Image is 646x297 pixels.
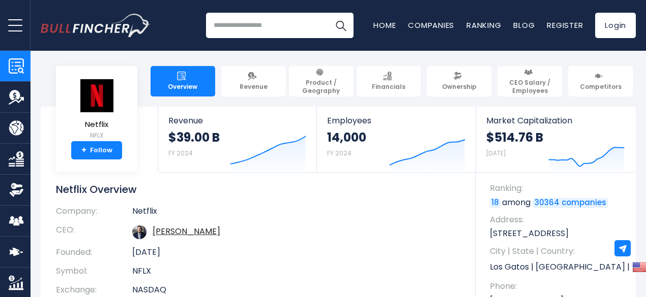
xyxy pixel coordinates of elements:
a: Employees 14,000 FY 2024 [317,107,475,172]
a: CEO Salary / Employees [497,66,562,96]
a: +Follow [71,141,122,159]
span: Competitors [580,83,622,91]
a: Blog [513,20,535,30]
span: CEO Salary / Employees [502,79,557,94]
span: Phone: [490,281,626,292]
a: Home [373,20,396,30]
th: Company: [56,206,132,221]
strong: + [81,146,86,155]
a: ceo [153,225,220,237]
a: 30364 companies [533,198,608,208]
a: Login [595,13,636,38]
td: [DATE] [132,243,460,262]
strong: 14,000 [327,129,366,145]
span: Ranking: [490,183,626,194]
strong: $514.76 B [486,129,543,145]
img: Bullfincher logo [41,14,151,37]
a: Ranking [466,20,501,30]
a: Companies [408,20,454,30]
a: Ownership [427,66,491,96]
p: among [490,197,626,208]
span: Netflix [79,120,114,129]
strong: $39.00 B [168,129,220,145]
a: Register [547,20,583,30]
small: [DATE] [486,149,506,157]
span: Ownership [442,83,477,91]
span: Overview [168,83,197,91]
span: Financials [372,83,405,91]
a: Competitors [568,66,633,96]
th: Symbol: [56,262,132,281]
span: Employees [327,116,465,125]
td: NFLX [132,262,460,281]
span: Market Capitalization [486,116,625,125]
a: Go to homepage [41,14,150,37]
small: FY 2024 [327,149,351,157]
small: FY 2024 [168,149,193,157]
th: Founded: [56,243,132,262]
span: Product / Geography [293,79,349,94]
span: Revenue [240,83,268,91]
span: Revenue [168,116,306,125]
a: Revenue $39.00 B FY 2024 [158,107,316,172]
span: City | State | Country: [490,246,626,257]
img: ted-sarandos.jpg [132,225,146,239]
small: NFLX [79,131,114,140]
h1: Netflix Overview [56,183,460,196]
p: Los Gatos | [GEOGRAPHIC_DATA] | US [490,259,626,275]
a: Product / Geography [289,66,354,96]
button: Search [328,13,354,38]
p: [STREET_ADDRESS] [490,228,626,239]
a: Financials [357,66,421,96]
img: Ownership [9,182,24,197]
td: Netflix [132,206,460,221]
a: Netflix NFLX [78,78,115,142]
a: Market Capitalization $514.76 B [DATE] [476,107,635,172]
span: Address: [490,214,626,225]
th: CEO: [56,221,132,243]
a: 18 [490,198,501,208]
a: Overview [151,66,215,96]
a: Revenue [221,66,286,96]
